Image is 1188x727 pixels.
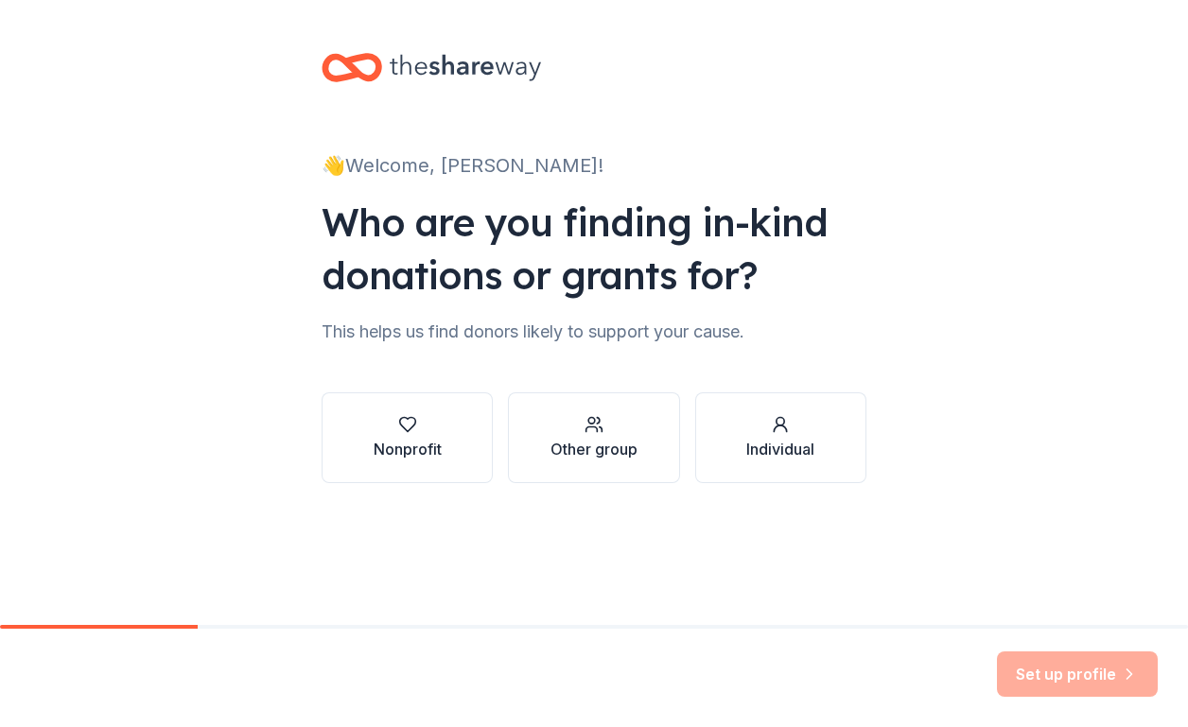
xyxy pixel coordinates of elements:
[322,150,866,181] div: 👋 Welcome, [PERSON_NAME]!
[322,196,866,302] div: Who are you finding in-kind donations or grants for?
[550,438,638,460] div: Other group
[374,438,442,460] div: Nonprofit
[746,438,814,460] div: Individual
[322,317,866,347] div: This helps us find donors likely to support your cause.
[508,392,679,483] button: Other group
[695,392,866,483] button: Individual
[322,392,493,483] button: Nonprofit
